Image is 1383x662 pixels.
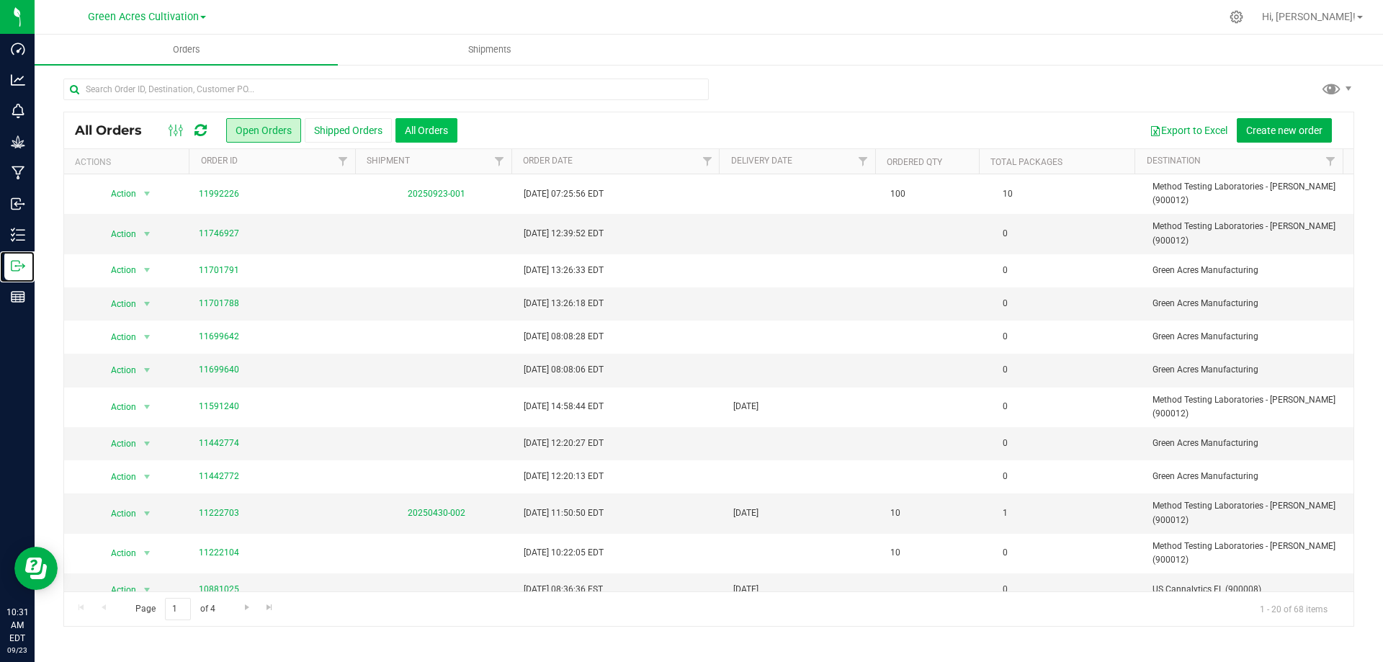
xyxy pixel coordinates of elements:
a: Filter [695,149,719,174]
button: Open Orders [226,118,301,143]
span: 0 [995,466,1015,487]
span: Method Testing Laboratories - [PERSON_NAME] (900012) [1152,180,1345,207]
button: Export to Excel [1140,118,1237,143]
inline-svg: Analytics [11,73,25,87]
span: [DATE] 12:39:52 EDT [524,227,604,241]
span: Hi, [PERSON_NAME]! [1262,11,1356,22]
span: 0 [995,260,1015,281]
a: 11591240 [199,400,239,413]
a: Order ID [201,156,238,166]
a: Shipment [367,156,410,166]
a: Delivery Date [731,156,792,166]
span: select [138,397,156,417]
span: [DATE] 14:58:44 EDT [524,400,604,413]
span: 1 - 20 of 68 items [1248,598,1339,619]
span: select [138,184,156,204]
a: Total Packages [990,157,1062,167]
a: 11442774 [199,437,239,450]
span: [DATE] 12:20:27 EDT [524,437,604,450]
span: US Cannalytics FL (900008) [1152,583,1345,596]
span: [DATE] 07:25:56 EDT [524,187,604,201]
a: Go to the last page [259,598,280,617]
span: [DATE] 10:22:05 EDT [524,546,604,560]
a: Destination [1147,156,1201,166]
inline-svg: Manufacturing [11,166,25,180]
span: [DATE] 13:26:18 EDT [524,297,604,310]
span: select [138,434,156,454]
span: Action [98,260,137,280]
span: Method Testing Laboratories - [PERSON_NAME] (900012) [1152,220,1345,247]
span: select [138,543,156,563]
span: Action [98,504,137,524]
inline-svg: Reports [11,290,25,304]
span: 0 [995,326,1015,347]
input: 1 [165,598,191,620]
a: Orders [35,35,338,65]
a: 20250923-001 [408,189,465,199]
a: 11699642 [199,330,239,344]
span: [DATE] 11:50:50 EDT [524,506,604,520]
span: Green Acres Manufacturing [1152,437,1345,450]
a: Filter [331,149,355,174]
span: Action [98,434,137,454]
span: Action [98,294,137,314]
span: 10 [890,506,900,520]
a: 11701788 [199,297,239,310]
inline-svg: Dashboard [11,42,25,56]
span: Green Acres Manufacturing [1152,264,1345,277]
span: Action [98,360,137,380]
span: Action [98,580,137,600]
p: 10:31 AM EDT [6,606,28,645]
a: Filter [851,149,874,174]
button: Create new order [1237,118,1332,143]
span: 0 [995,433,1015,454]
span: [DATE] 08:36:36 EST [524,583,603,596]
span: Method Testing Laboratories - [PERSON_NAME] (900012) [1152,393,1345,421]
span: 1 [995,503,1015,524]
a: Filter [487,149,511,174]
input: Search Order ID, Destination, Customer PO... [63,79,709,100]
inline-svg: Grow [11,135,25,149]
p: 09/23 [6,645,28,656]
span: Create new order [1246,125,1322,136]
span: Page of 4 [123,598,227,620]
span: Action [98,543,137,563]
span: Action [98,467,137,487]
span: 10 [890,546,900,560]
span: 0 [995,293,1015,314]
inline-svg: Inbound [11,197,25,211]
span: select [138,360,156,380]
span: Shipments [449,43,531,56]
span: Green Acres Manufacturing [1152,363,1345,377]
span: Action [98,224,137,244]
a: Order Date [523,156,573,166]
span: Action [98,327,137,347]
a: 20250430-002 [408,508,465,518]
a: 11222703 [199,506,239,520]
a: 11222104 [199,546,239,560]
span: Action [98,184,137,204]
span: [DATE] 08:08:28 EDT [524,330,604,344]
span: select [138,504,156,524]
span: Green Acres Manufacturing [1152,330,1345,344]
a: Shipments [338,35,641,65]
div: Actions [75,157,184,167]
a: 11992226 [199,187,239,201]
button: Shipped Orders [305,118,392,143]
span: 100 [890,187,905,201]
iframe: Resource center [14,547,58,590]
span: Method Testing Laboratories - [PERSON_NAME] (900012) [1152,499,1345,527]
span: Green Acres Manufacturing [1152,470,1345,483]
span: 0 [995,223,1015,244]
span: select [138,467,156,487]
a: 11746927 [199,227,239,241]
span: 0 [995,359,1015,380]
span: 0 [995,542,1015,563]
span: select [138,580,156,600]
span: Green Acres Cultivation [88,11,199,23]
a: Go to the next page [236,598,257,617]
span: [DATE] 12:20:13 EDT [524,470,604,483]
span: select [138,327,156,347]
a: 11701791 [199,264,239,277]
span: select [138,260,156,280]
